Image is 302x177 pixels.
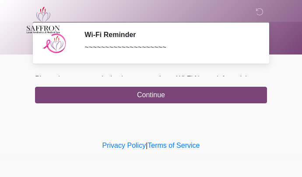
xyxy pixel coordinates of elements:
button: Continue [35,87,267,103]
a: | [146,142,147,149]
img: Saffron Laser Aesthetics and Medical Spa Logo [26,7,60,34]
a: Privacy Policy [102,142,146,149]
p: Please be sure your device is connected to a Wi-Fi Network for quicker service. [35,74,267,95]
img: Agent Avatar [42,31,68,57]
a: Terms of Service [147,142,200,149]
div: ~~~~~~~~~~~~~~~~~~~~ [84,42,254,53]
